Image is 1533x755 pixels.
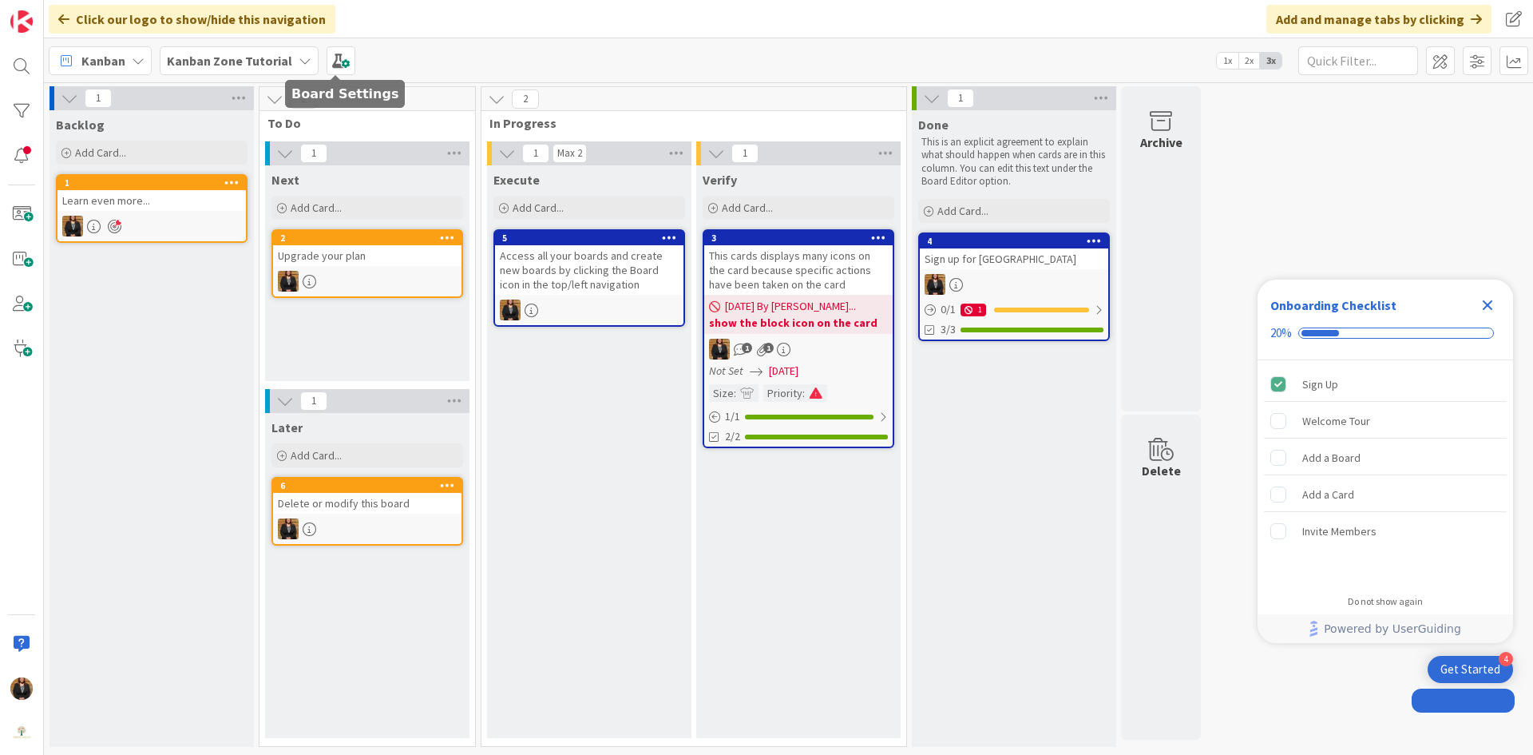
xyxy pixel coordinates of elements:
[709,339,730,360] img: KS
[920,234,1108,248] div: 4
[1302,522,1377,541] div: Invite Members
[273,519,461,539] div: KS
[489,115,886,131] span: In Progress
[1266,5,1491,34] div: Add and manage tabs by clicking
[273,245,461,266] div: Upgrade your plan
[273,479,461,493] div: 6
[10,722,33,745] img: avatar
[56,117,105,133] span: Backlog
[731,144,759,163] span: 1
[300,144,327,163] span: 1
[802,384,805,402] span: :
[921,136,1107,188] p: This is an explicit agreement to explain what should happen when cards are in this column. You ca...
[1302,375,1338,394] div: Sign Up
[1270,326,1292,340] div: 20%
[704,339,893,360] div: KS
[961,304,986,316] div: 1
[493,229,685,327] a: 5Access all your boards and create new boards by clicking the Board icon in the top/left navigati...
[742,343,752,353] span: 1
[1440,662,1500,678] div: Get Started
[65,177,246,189] div: 1
[1258,280,1513,643] div: Checklist Container
[725,298,856,315] span: [DATE] By [PERSON_NAME]...
[1348,595,1423,608] div: Do not show again
[273,231,461,245] div: 2
[10,10,33,33] img: Visit kanbanzone.com
[920,248,1108,269] div: Sign up for [GEOGRAPHIC_DATA]
[300,391,327,411] span: 1
[1475,292,1500,318] div: Close Checklist
[85,89,112,108] span: 1
[273,493,461,514] div: Delete or modify this board
[734,384,736,402] span: :
[1270,326,1500,340] div: Checklist progress: 20%
[1264,367,1507,402] div: Sign Up is complete.
[280,480,461,491] div: 6
[947,89,974,108] span: 1
[1258,360,1513,585] div: Checklist items
[1217,53,1238,69] span: 1x
[1302,411,1370,431] div: Welcome Tour
[1238,53,1260,69] span: 2x
[10,678,33,700] img: KS
[271,419,303,435] span: Later
[291,201,342,215] span: Add Card...
[57,176,246,211] div: 1Learn even more...
[1428,656,1513,683] div: Open Get Started checklist, remaining modules: 4
[704,231,893,245] div: 3
[557,149,582,157] div: Max 2
[495,300,683,320] div: KS
[57,176,246,190] div: 1
[703,172,737,188] span: Verify
[271,229,463,298] a: 2Upgrade your planKS
[1266,614,1505,643] a: Powered by UserGuiding
[75,145,126,160] span: Add Card...
[941,321,956,338] span: 3/3
[722,201,773,215] span: Add Card...
[927,236,1108,247] div: 4
[49,5,335,34] div: Click our logo to show/hide this navigation
[941,301,956,318] span: 0 / 1
[1270,296,1396,315] div: Onboarding Checklist
[56,174,248,243] a: 1Learn even more...KS
[918,232,1110,341] a: 4Sign up for [GEOGRAPHIC_DATA]KS0/113/3
[1258,614,1513,643] div: Footer
[711,232,893,244] div: 3
[709,364,743,378] i: Not Set
[1142,461,1181,480] div: Delete
[502,232,683,244] div: 5
[937,204,988,218] span: Add Card...
[57,216,246,236] div: KS
[267,115,455,131] span: To Do
[493,172,540,188] span: Execute
[495,231,683,295] div: 5Access all your boards and create new boards by clicking the Board icon in the top/left navigation
[1264,514,1507,549] div: Invite Members is incomplete.
[703,229,894,448] a: 3This cards displays many icons on the card because specific actions have been taken on the card[...
[522,144,549,163] span: 1
[291,448,342,463] span: Add Card...
[167,53,292,69] b: Kanban Zone Tutorial
[1140,133,1182,152] div: Archive
[278,519,299,539] img: KS
[918,117,949,133] span: Done
[513,201,564,215] span: Add Card...
[278,271,299,292] img: KS
[273,231,461,266] div: 2Upgrade your plan
[81,51,125,70] span: Kanban
[291,86,398,101] h5: Board Settings
[709,384,734,402] div: Size
[725,408,740,425] span: 1 / 1
[920,300,1108,320] div: 0/11
[925,274,945,295] img: KS
[725,428,740,445] span: 2/2
[273,479,461,514] div: 6Delete or modify this board
[1264,403,1507,439] div: Welcome Tour is incomplete.
[280,232,461,244] div: 2
[1499,652,1513,666] div: 4
[512,89,539,109] span: 2
[1264,440,1507,475] div: Add a Board is incomplete.
[62,216,83,236] img: KS
[271,477,463,546] a: 6Delete or modify this boardKS
[1324,619,1461,638] span: Powered by UserGuiding
[704,231,893,295] div: 3This cards displays many icons on the card because specific actions have been taken on the card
